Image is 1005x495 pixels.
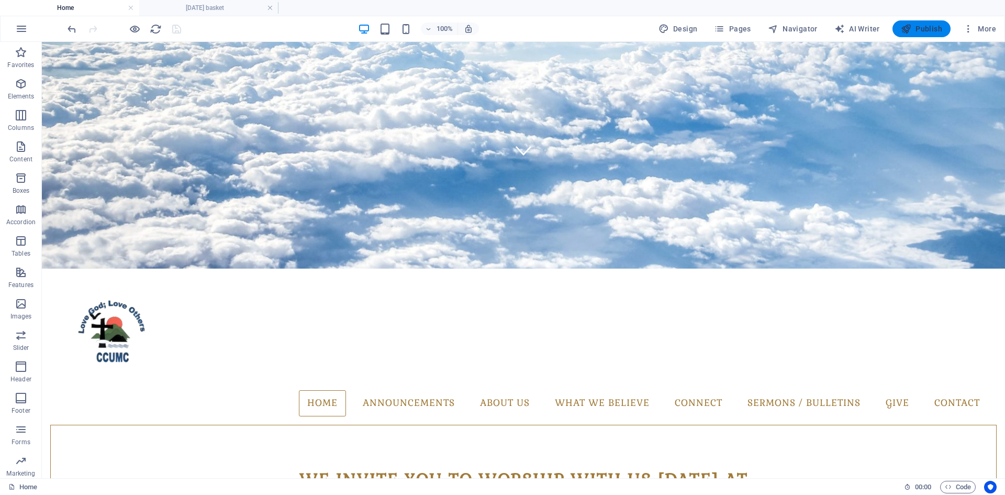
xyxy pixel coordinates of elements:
[10,375,31,383] p: Header
[892,20,951,37] button: Publish
[768,24,818,34] span: Navigator
[9,155,32,163] p: Content
[710,20,755,37] button: Pages
[984,481,997,493] button: Usercentrics
[128,23,141,35] button: Click here to leave preview mode and continue editing
[13,186,30,195] p: Boxes
[149,23,162,35] button: reload
[830,20,884,37] button: AI Writer
[6,218,36,226] p: Accordion
[945,481,971,493] span: Code
[139,2,278,14] h4: [DATE] basket
[904,481,932,493] h6: Session time
[915,481,931,493] span: 00 00
[12,438,30,446] p: Forms
[8,481,37,493] a: Click to cancel selection. Double-click to open Pages
[940,481,976,493] button: Code
[654,20,702,37] div: Design (Ctrl+Alt+Y)
[437,23,453,35] h6: 100%
[7,61,34,69] p: Favorites
[658,24,698,34] span: Design
[959,20,1000,37] button: More
[834,24,880,34] span: AI Writer
[8,281,33,289] p: Features
[901,24,942,34] span: Publish
[654,20,702,37] button: Design
[8,124,34,132] p: Columns
[922,483,924,491] span: :
[6,469,35,478] p: Marketing
[421,23,458,35] button: 100%
[464,24,473,34] i: On resize automatically adjust zoom level to fit chosen device.
[13,344,29,352] p: Slider
[714,24,751,34] span: Pages
[8,92,35,101] p: Elements
[65,23,78,35] button: undo
[66,23,78,35] i: Undo: Change link (Ctrl+Z)
[12,406,30,415] p: Footer
[10,312,32,321] p: Images
[150,23,162,35] i: Reload page
[963,24,996,34] span: More
[764,20,822,37] button: Navigator
[12,249,30,258] p: Tables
